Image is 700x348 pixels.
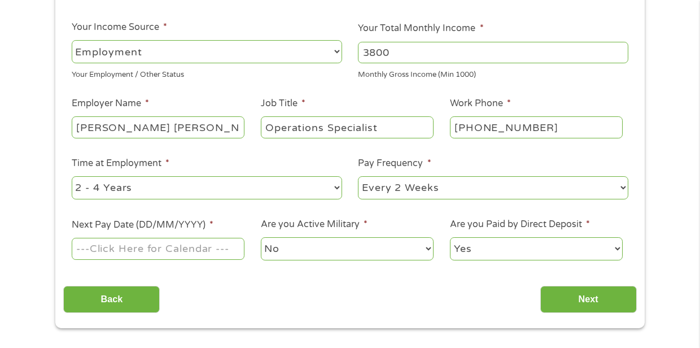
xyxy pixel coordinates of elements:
[63,286,160,314] input: Back
[358,66,628,81] div: Monthly Gross Income (Min 1000)
[72,238,244,259] input: ---Click Here for Calendar ---
[450,116,623,138] input: (231) 754-4010
[358,158,431,169] label: Pay Frequency
[261,98,305,110] label: Job Title
[72,66,342,81] div: Your Employment / Other Status
[358,23,483,34] label: Your Total Monthly Income
[358,42,628,63] input: 1800
[261,219,368,230] label: Are you Active Military
[261,116,434,138] input: Cashier
[72,98,149,110] label: Employer Name
[72,21,167,33] label: Your Income Source
[72,219,213,231] label: Next Pay Date (DD/MM/YYYY)
[540,286,637,314] input: Next
[72,116,244,138] input: Walmart
[450,98,511,110] label: Work Phone
[450,219,590,230] label: Are you Paid by Direct Deposit
[72,158,169,169] label: Time at Employment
